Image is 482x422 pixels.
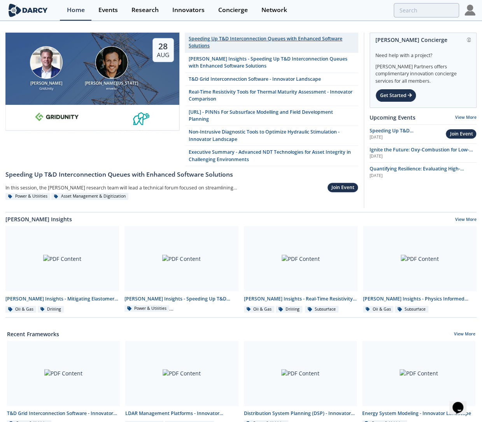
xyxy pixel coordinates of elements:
div: [PERSON_NAME] Insights - Mitigating Elastomer Swelling Issue in Downhole Drilling Mud Motors [5,295,119,302]
div: [PERSON_NAME] Insights - Real-Time Resistivity Tools for Thermal Maturity Assessment in Unconvent... [244,295,358,302]
a: PDF Content [PERSON_NAME] Insights - Physics Informed Neural Networks to Accelerate Subsurface Sc... [360,226,479,313]
div: Speeding Up T&D Interconnection Queues with Enhanced Software Solutions [189,35,354,50]
div: T&D Grid Interconnection Software - Innovator Landscape [7,410,120,417]
div: Drilling [38,306,64,313]
button: Join Event [327,182,358,193]
div: [PERSON_NAME] [16,80,76,87]
img: Profile [464,5,475,16]
div: Power & Utilities [124,305,169,312]
div: Oil & Gas [363,306,394,313]
button: Join Event [445,129,477,139]
a: Recent Frameworks [7,330,59,338]
a: Speeding Up T&D Interconnection Queues with Enhanced Software Solutions [DATE] [370,127,445,141]
div: Network [261,7,287,13]
span: Quantifying Resilience: Evaluating High-Impact, Low-Frequency (HILF) Events [370,165,464,179]
img: Brian Fitzsimons [30,46,63,79]
a: Speeding Up T&D Interconnection Queues with Enhanced Software Solutions [5,166,358,179]
img: Luigi Montana [95,46,128,79]
div: Drilling [276,306,302,313]
div: Join Event [450,130,473,137]
div: Oil & Gas [5,306,36,313]
a: View More [455,115,477,120]
a: [URL] - PINNs For Subsurface Modelling and Field Development Planning [185,106,359,126]
div: Home [67,7,85,13]
a: Speeding Up T&D Interconnection Queues with Enhanced Software Solutions [185,33,359,53]
div: Oil & Gas [244,306,275,313]
a: View More [455,217,477,224]
input: Advanced Search [394,3,459,17]
div: [DATE] [370,134,445,141]
img: information.svg [467,38,471,42]
img: 336b6de1-6040-4323-9c13-5718d9811639 [133,109,149,125]
a: T&D Grid Interconnection Software - Innovator Landscape [185,73,359,86]
div: [DATE] [370,173,477,179]
div: [PERSON_NAME] Partners offers complimentary innovation concierge services for all members. [375,59,471,85]
div: Join Event [331,184,354,191]
span: Ignite the Future: Oxy-Combustion for Low-Carbon Power [370,146,473,160]
div: [PERSON_NAME] Concierge [375,33,471,47]
div: Research [131,7,159,13]
div: Get Started [375,89,416,102]
div: Subsurface [395,306,428,313]
iframe: chat widget [449,391,474,414]
div: In this session, the [PERSON_NAME] research team will lead a technical forum focused on streamlin... [5,182,267,193]
a: PDF Content [PERSON_NAME] Insights - Real-Time Resistivity Tools for Thermal Maturity Assessment ... [241,226,360,313]
a: [PERSON_NAME] Insights [5,215,72,223]
img: logo-wide.svg [7,3,49,17]
div: Events [98,7,118,13]
a: Non-Intrusive Diagnostic Tools to Optimize Hydraulic Stimulation - Innovator Landscape [185,126,359,146]
a: Quantifying Resilience: Evaluating High-Impact, Low-Frequency (HILF) Events [DATE] [370,165,477,179]
a: PDF Content [PERSON_NAME] Insights - Mitigating Elastomer Swelling Issue in Downhole Drilling Mud... [3,226,122,313]
a: Real-Time Resistivity Tools for Thermal Maturity Assessment - Innovator Comparison [185,86,359,106]
span: Speeding Up T&D Interconnection Queues with Enhanced Software Solutions [370,127,436,148]
a: Ignite the Future: Oxy-Combustion for Low-Carbon Power [DATE] [370,146,477,160]
div: Asset Management & Digitization [51,193,128,200]
div: Distribution System Planning (DSP) - Innovator Landscape [244,410,357,417]
div: Energy System Modeling - Innovator Landscape [362,410,475,417]
div: Concierge [218,7,248,13]
div: Aug [157,51,169,59]
a: Upcoming Events [370,113,415,122]
a: Executive Summary - Advanced NDT Technologies for Asset Integrity in Challenging Environments [185,146,359,166]
div: 28 [157,41,169,51]
a: View More [454,331,475,338]
div: Power & Utilities [5,193,50,200]
div: [PERSON_NAME] Insights - Physics Informed Neural Networks to Accelerate Subsurface Scenario Analysis [363,295,477,302]
a: PDF Content [PERSON_NAME] Insights - Speeding Up T&D Interconnection Queues with Enhanced Softwar... [122,226,241,313]
div: Need help with a project? [375,47,471,59]
div: [DATE] [370,153,477,160]
a: Brian Fitzsimons [PERSON_NAME] GridUnity Luigi Montana [PERSON_NAME][US_STATE] envelio 28 Aug [5,33,179,166]
div: LDAR Management Platforms - Innovator Comparison [125,410,238,417]
div: Innovators [172,7,205,13]
div: Speeding Up T&D Interconnection Queues with Enhanced Software Solutions [5,170,358,179]
div: [PERSON_NAME] Insights - Speeding Up T&D Interconnection Queues with Enhanced Software Solutions [124,295,238,302]
div: envelio [82,86,142,91]
div: Subsurface [305,306,338,313]
a: [PERSON_NAME] Insights - Speeding Up T&D Interconnection Queues with Enhanced Software Solutions [185,53,359,73]
div: GridUnity [16,86,76,91]
img: 10e008b0-193f-493d-a134-a0520e334597 [35,109,79,125]
div: [PERSON_NAME][US_STATE] [82,80,142,87]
